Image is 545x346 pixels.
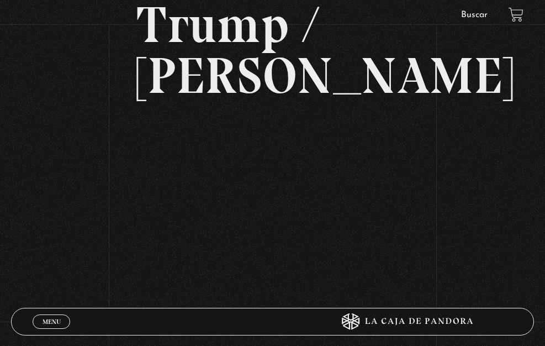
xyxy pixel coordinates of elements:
[39,328,65,335] span: Cerrar
[461,11,488,19] a: Buscar
[43,318,61,325] span: Menu
[509,7,523,22] a: View your shopping cart
[136,118,409,271] iframe: Dailymotion video player – PROGRAMA 28-8- TRUMP - MADURO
